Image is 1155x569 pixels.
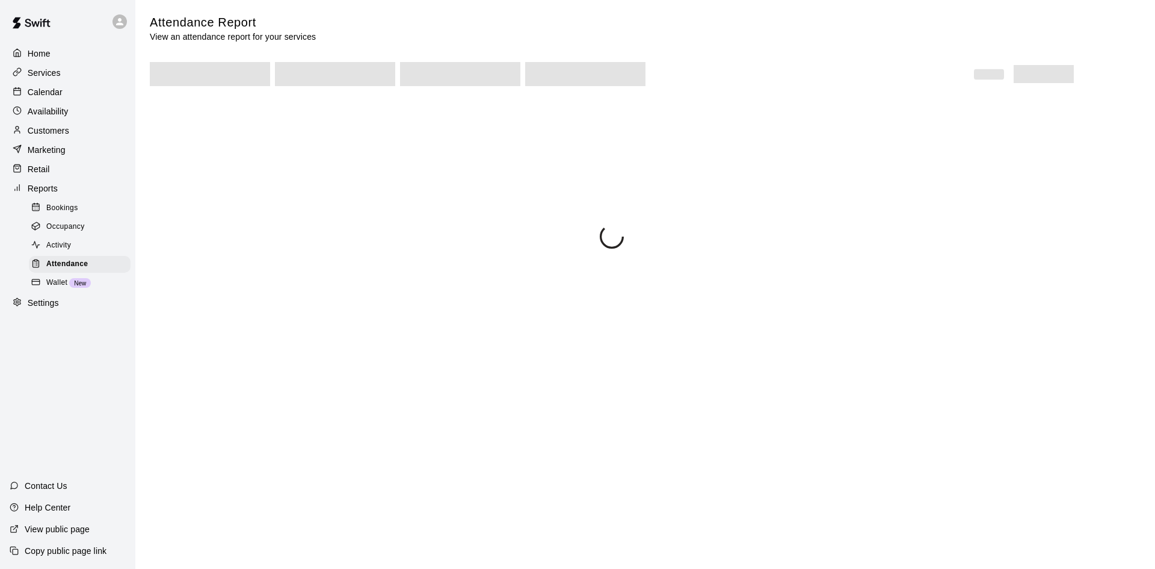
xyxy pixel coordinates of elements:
span: New [69,280,91,287]
p: Settings [28,297,59,309]
p: Customers [28,125,69,137]
a: Bookings [29,199,135,217]
span: Bookings [46,202,78,214]
div: WalletNew [29,275,131,291]
p: Services [28,67,61,79]
a: Reports [10,179,126,197]
span: Attendance [46,258,88,270]
a: Attendance [29,255,135,274]
p: View public page [25,523,90,535]
p: View an attendance report for your services [150,31,316,43]
p: Home [28,48,51,60]
p: Help Center [25,502,70,514]
div: Bookings [29,200,131,217]
p: Availability [28,105,69,117]
div: Attendance [29,256,131,273]
span: Wallet [46,277,67,289]
span: Occupancy [46,221,85,233]
p: Marketing [28,144,66,156]
a: Occupancy [29,217,135,236]
a: Retail [10,160,126,178]
a: Activity [29,237,135,255]
p: Calendar [28,86,63,98]
a: Home [10,45,126,63]
span: Activity [46,240,71,252]
a: Settings [10,294,126,312]
h5: Attendance Report [150,14,316,31]
p: Copy public page link [25,545,106,557]
div: Activity [29,237,131,254]
p: Contact Us [25,480,67,492]
a: Services [10,64,126,82]
p: Retail [28,163,50,175]
a: Marketing [10,141,126,159]
a: Availability [10,102,126,120]
p: Reports [28,182,58,194]
a: Customers [10,122,126,140]
a: Calendar [10,83,126,101]
div: Occupancy [29,219,131,235]
a: WalletNew [29,274,135,293]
